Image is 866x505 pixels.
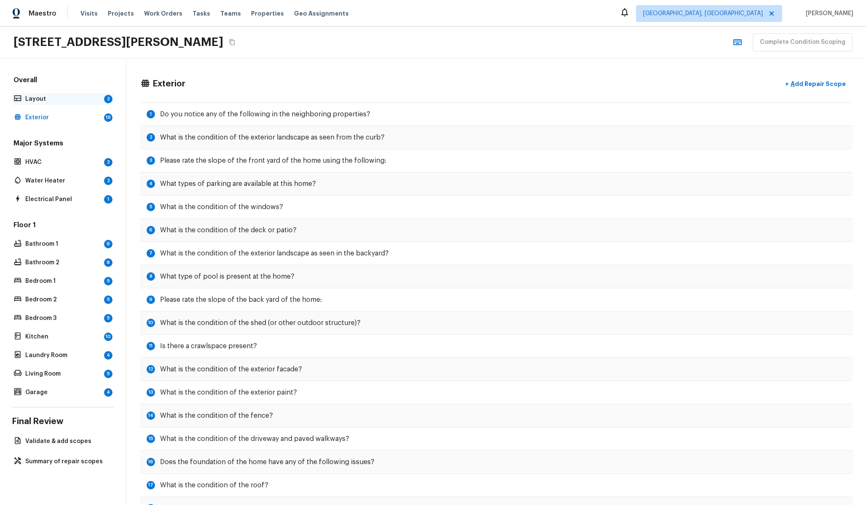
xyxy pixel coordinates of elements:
[104,370,112,378] div: 5
[294,9,349,18] span: Geo Assignments
[104,333,112,341] div: 10
[147,435,155,443] div: 15
[147,156,155,165] div: 3
[25,113,101,122] p: Exterior
[160,202,283,212] h5: What is the condition of the windows?
[25,258,101,267] p: Bathroom 2
[25,333,101,341] p: Kitchen
[643,9,763,18] span: [GEOGRAPHIC_DATA], [GEOGRAPHIC_DATA]
[160,411,273,420] h5: What is the condition of the fence?
[25,351,101,360] p: Laundry Room
[160,388,297,397] h5: What is the condition of the exterior paint?
[104,295,112,304] div: 5
[104,314,112,322] div: 5
[12,220,114,231] h5: Floor 1
[29,9,56,18] span: Maestro
[152,78,185,89] h4: Exterior
[147,249,155,258] div: 7
[251,9,284,18] span: Properties
[220,9,241,18] span: Teams
[160,179,316,188] h5: What types of parking are available at this home?
[192,11,210,16] span: Tasks
[147,411,155,420] div: 14
[25,370,101,378] p: Living Room
[12,139,114,150] h5: Major Systems
[160,457,374,467] h5: Does the foundation of the home have any of the following issues?
[147,226,155,234] div: 6
[160,226,297,235] h5: What is the condition of the deck or patio?
[25,240,101,248] p: Bathroom 1
[147,272,155,281] div: 8
[25,314,101,322] p: Bedroom 3
[104,95,112,103] div: 2
[147,481,155,489] div: 17
[104,113,112,122] div: 19
[25,158,101,167] p: HVAC
[147,295,155,304] div: 9
[144,9,182,18] span: Work Orders
[160,365,302,374] h5: What is the condition of the exterior facade?
[13,35,223,50] h2: [STREET_ADDRESS][PERSON_NAME]
[104,351,112,360] div: 4
[802,9,853,18] span: [PERSON_NAME]
[160,318,361,328] h5: What is the condition of the shed (or other outdoor structure)?
[104,177,112,185] div: 2
[160,272,294,281] h5: What type of pool is present at the home?
[160,133,385,142] h5: What is the condition of the exterior landscape as seen from the curb?
[147,110,155,118] div: 1
[25,195,101,204] p: Electrical Panel
[80,9,98,18] span: Visits
[104,158,112,167] div: 2
[108,9,134,18] span: Projects
[25,277,101,285] p: Bedroom 1
[227,37,238,48] button: Copy Address
[12,75,114,86] h5: Overall
[147,203,155,211] div: 5
[160,295,322,304] h5: Please rate the slope of the back yard of the home:
[160,481,268,490] h5: What is the condition of the roof?
[160,249,389,258] h5: What is the condition of the exterior landscape as seen in the backyard?
[25,388,101,397] p: Garage
[104,388,112,397] div: 4
[104,195,112,204] div: 1
[147,365,155,373] div: 12
[147,388,155,397] div: 13
[160,341,257,351] h5: Is there a crawlspace present?
[147,342,155,350] div: 11
[147,319,155,327] div: 10
[147,133,155,142] div: 2
[147,458,155,466] div: 16
[25,295,101,304] p: Bedroom 2
[25,95,101,103] p: Layout
[25,437,109,446] p: Validate & add scopes
[147,180,155,188] div: 4
[160,110,370,119] h5: Do you notice any of the following in the neighboring properties?
[104,277,112,285] div: 5
[778,75,853,93] button: +Add Repair Scope
[12,416,114,427] h4: Final Review
[789,80,846,88] p: Add Repair Scope
[160,156,386,165] h5: Please rate the slope of the front yard of the home using the following:
[25,457,109,466] p: Summary of repair scopes
[104,240,112,248] div: 9
[104,258,112,267] div: 9
[25,177,101,185] p: Water Heater
[160,434,349,443] h5: What is the condition of the driveway and paved walkways?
